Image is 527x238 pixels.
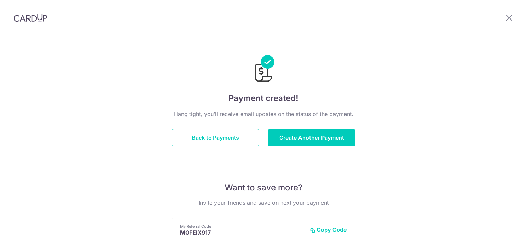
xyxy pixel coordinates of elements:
[14,14,47,22] img: CardUp
[172,199,355,207] p: Invite your friends and save on next your payment
[172,110,355,118] p: Hang tight, you’ll receive email updates on the status of the payment.
[172,92,355,104] h4: Payment created!
[483,217,520,235] iframe: Opens a widget where you can find more information
[172,129,259,146] button: Back to Payments
[268,129,355,146] button: Create Another Payment
[172,182,355,193] p: Want to save more?
[310,226,347,233] button: Copy Code
[180,224,304,229] p: My Referral Code
[180,229,304,236] p: MOFEIX917
[253,55,274,84] img: Payments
